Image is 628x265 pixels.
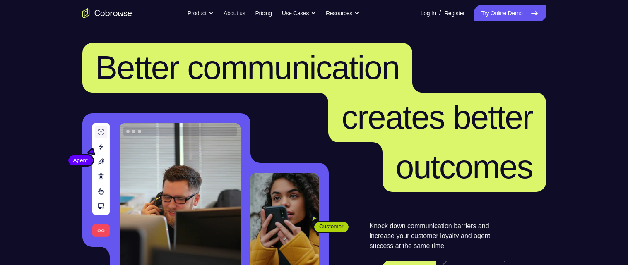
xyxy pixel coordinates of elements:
a: About us [224,5,245,21]
span: Better communication [96,49,399,86]
button: Resources [326,5,359,21]
a: Register [444,5,464,21]
a: Try Online Demo [474,5,546,21]
a: Go to the home page [82,8,132,18]
span: / [439,8,441,18]
p: Knock down communication barriers and increase your customer loyalty and agent success at the sam... [370,221,505,251]
a: Pricing [255,5,272,21]
button: Product [188,5,214,21]
span: outcomes [396,148,533,185]
span: creates better [342,99,532,136]
button: Use Cases [282,5,316,21]
a: Log In [421,5,436,21]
